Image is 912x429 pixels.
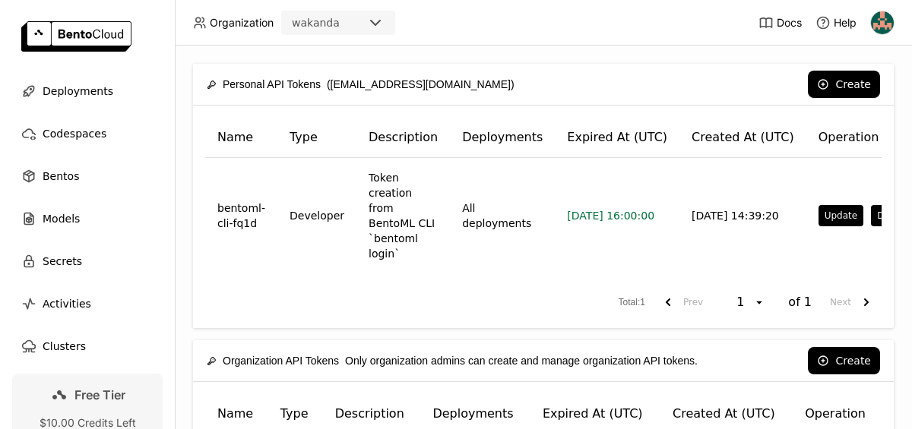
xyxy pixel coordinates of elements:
td: [DATE] 14:39:20 [679,158,806,273]
span: of 1 [788,295,812,310]
span: Bentos [43,167,79,185]
th: Type [277,118,356,158]
a: Clusters [12,331,163,361]
a: Activities [12,289,163,319]
a: Models [12,203,163,234]
button: Create [808,71,880,98]
span: Help [834,16,857,30]
span: Free Tier [74,387,125,402]
th: Expired At (UTC) [555,118,679,158]
div: Only organization admins can create and manage organization API tokens. [207,345,698,377]
td: All deployments [450,158,555,273]
svg: open [753,296,765,308]
img: Titus Lim [871,11,894,34]
button: Create [808,347,880,374]
th: Created At (UTC) [679,118,806,158]
button: Update [819,205,863,226]
img: logo [21,21,131,52]
span: Models [43,210,80,228]
th: Name [205,118,277,158]
span: Organization [210,16,274,30]
span: Total : 1 [619,295,645,310]
div: ([EMAIL_ADDRESS][DOMAIN_NAME]) [207,68,515,100]
div: wakanda [292,15,340,30]
th: Deployments [450,118,555,158]
div: Help [815,15,857,30]
span: Organization API Tokens [223,352,339,369]
button: previous page. current page 1 of 1 [653,289,709,316]
span: Secrets [43,252,82,270]
td: bentoml-cli-fq1d [205,158,277,273]
span: Docs [777,16,802,30]
a: Bentos [12,161,163,191]
span: Personal API Tokens [223,76,321,93]
div: 1 [732,295,753,310]
td: Developer [277,158,356,273]
a: Codespaces [12,118,163,149]
a: Deployments [12,76,163,106]
a: Secrets [12,246,163,276]
button: next page. current page 1 of 1 [824,289,882,316]
span: [DATE] 16:00:00 [567,210,654,222]
span: Deployments [43,82,113,100]
td: Token creation from BentoML CLI `bentoml login` [356,158,450,273]
span: Clusters [43,337,86,355]
th: Description [356,118,450,158]
span: Codespaces [43,125,106,143]
span: Activities [43,295,91,313]
input: Selected wakanda. [341,16,343,31]
a: Docs [758,15,802,30]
